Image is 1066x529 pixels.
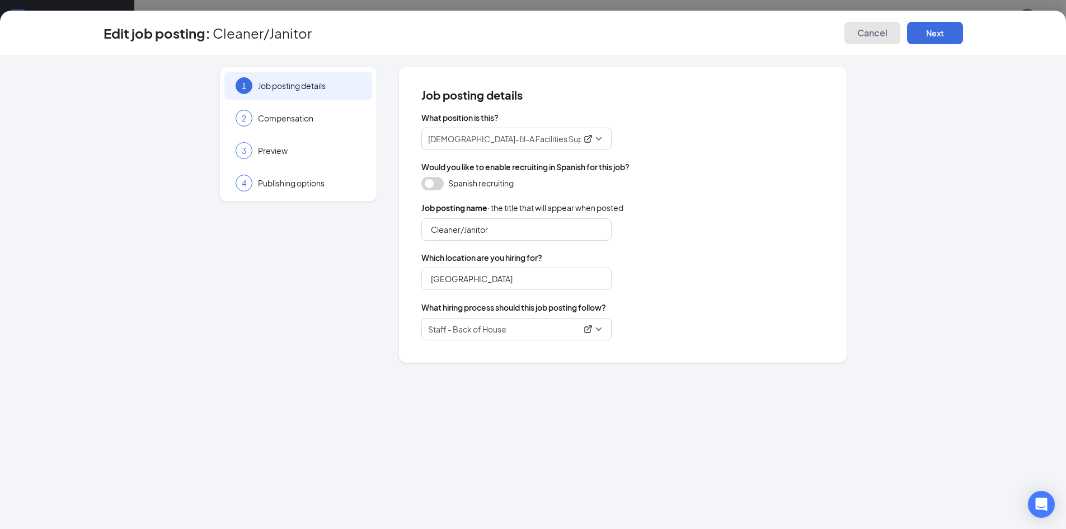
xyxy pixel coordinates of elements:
span: What position is this? [421,112,824,123]
span: Would you like to enable recruiting in Spanish for this job? [421,161,824,172]
p: Staff - Back of House [428,324,506,335]
svg: ExternalLink [584,134,593,143]
button: Cancel [844,22,900,44]
span: Cleaner/Janitor [213,27,312,39]
h3: Edit job posting: [104,24,210,43]
span: Job posting details [258,80,361,91]
div: Open Intercom Messenger [1028,491,1055,518]
span: Publishing options [258,177,361,189]
div: Chick-fil-A Facilities Supervisor [428,133,595,144]
svg: ExternalLink [584,325,593,334]
div: Staff - Back of House [428,324,595,335]
b: Job posting name [421,203,487,213]
span: Which location are you hiring for? [421,252,824,263]
p: [DEMOGRAPHIC_DATA]-fil-A Facilities Supervisor [428,133,581,144]
span: · the title that will appear when posted [421,202,623,214]
span: Compensation [258,113,361,124]
span: Spanish recruiting [448,177,514,189]
span: 4 [242,177,246,189]
span: Cancel [857,27,887,39]
span: 1 [242,80,246,91]
span: 2 [242,113,246,124]
span: What hiring process should this job posting follow? [421,301,606,313]
span: 3 [242,145,246,156]
span: Job posting details [421,90,824,101]
button: Next [907,22,963,44]
span: Preview [258,145,361,156]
